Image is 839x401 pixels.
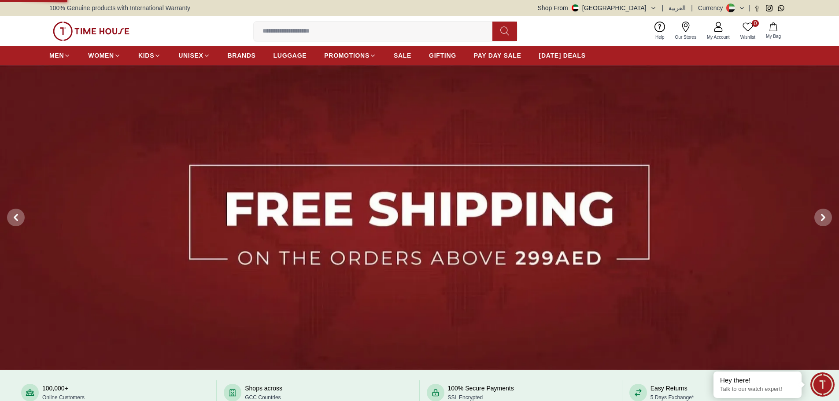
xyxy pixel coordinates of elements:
a: PAY DAY SALE [474,48,521,63]
a: LUGGAGE [274,48,307,63]
div: Chat Widget [810,372,835,397]
span: 100% Genuine products with International Warranty [49,4,190,12]
a: PROMOTIONS [324,48,376,63]
span: | [662,4,664,12]
a: Instagram [766,5,772,11]
button: العربية [669,4,686,12]
a: SALE [394,48,411,63]
a: BRANDS [228,48,256,63]
span: GIFTING [429,51,456,60]
span: Online Customers [42,394,85,401]
img: ... [53,22,129,41]
span: 5 Days Exchange* [651,394,694,401]
a: GIFTING [429,48,456,63]
span: LUGGAGE [274,51,307,60]
p: Talk to our watch expert! [720,386,795,393]
span: My Account [703,34,733,40]
button: My Bag [761,21,786,41]
span: 0 [752,20,759,27]
span: Our Stores [672,34,700,40]
a: WOMEN [88,48,121,63]
div: Hey there! [720,376,795,385]
a: MEN [49,48,70,63]
a: Help [650,20,670,42]
span: PAY DAY SALE [474,51,521,60]
div: Currency [698,4,727,12]
span: PROMOTIONS [324,51,370,60]
img: United Arab Emirates [572,4,579,11]
span: My Bag [762,33,784,40]
span: GCC Countries [245,394,281,401]
span: | [691,4,693,12]
a: KIDS [138,48,161,63]
span: SSL Encrypted [448,394,483,401]
span: BRANDS [228,51,256,60]
a: Whatsapp [778,5,784,11]
span: Help [652,34,668,40]
span: WOMEN [88,51,114,60]
span: MEN [49,51,64,60]
span: UNISEX [178,51,203,60]
a: 0Wishlist [735,20,761,42]
a: Facebook [754,5,761,11]
a: [DATE] DEALS [539,48,586,63]
span: SALE [394,51,411,60]
span: Wishlist [737,34,759,40]
span: KIDS [138,51,154,60]
a: UNISEX [178,48,210,63]
span: [DATE] DEALS [539,51,586,60]
a: Our Stores [670,20,702,42]
button: Shop From[GEOGRAPHIC_DATA] [538,4,657,12]
span: | [749,4,750,12]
